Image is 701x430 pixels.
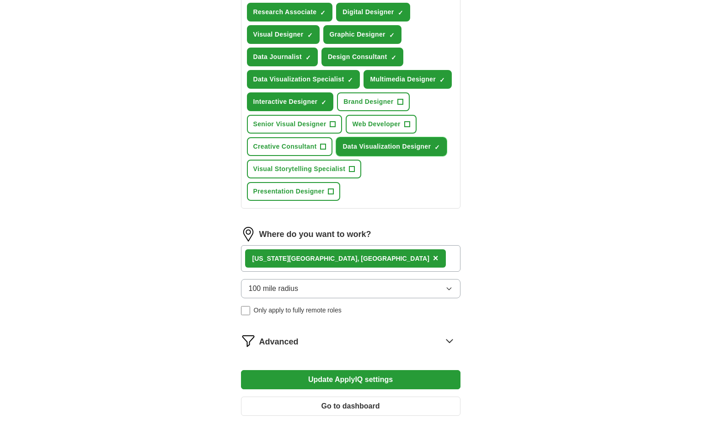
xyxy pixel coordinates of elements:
span: ✓ [389,32,395,39]
button: Graphic Designer✓ [323,25,401,44]
button: Presentation Designer [247,182,341,201]
button: Visual Storytelling Specialist [247,160,362,178]
button: Digital Designer✓ [336,3,410,21]
img: location.png [241,227,256,242]
button: Update ApplyIQ settings [241,370,460,389]
span: Only apply to fully remote roles [254,306,342,315]
span: ✓ [348,76,353,84]
span: ✓ [305,54,311,61]
button: 100 mile radius [241,279,460,298]
button: Web Developer [346,115,416,134]
span: Brand Designer [343,97,393,107]
span: Creative Consultant [253,142,317,151]
button: Interactive Designer✓ [247,92,334,111]
button: × [433,252,439,265]
button: Senior Visual Designer [247,115,342,134]
span: Visual Storytelling Specialist [253,164,346,174]
span: Data Visualization Designer [342,142,431,151]
span: Interactive Designer [253,97,318,107]
button: Research Associate✓ [247,3,333,21]
button: Go to dashboard [241,397,460,416]
span: Presentation Designer [253,187,325,196]
div: [US_STATE][GEOGRAPHIC_DATA], [GEOGRAPHIC_DATA] [252,254,429,263]
button: Data Visualization Specialist✓ [247,70,360,89]
span: Graphic Designer [330,30,385,39]
span: ✓ [439,76,445,84]
span: ✓ [434,144,440,151]
span: Multimedia Designer [370,75,436,84]
button: Data Journalist✓ [247,48,318,66]
button: Design Consultant✓ [321,48,403,66]
span: Digital Designer [342,7,394,17]
span: ✓ [391,54,396,61]
img: filter [241,333,256,348]
button: Multimedia Designer✓ [364,70,452,89]
span: Data Journalist [253,52,302,62]
button: Creative Consultant [247,137,333,156]
span: Web Developer [352,119,400,129]
span: Visual Designer [253,30,304,39]
button: Brand Designer [337,92,409,111]
span: ✓ [321,99,326,106]
label: Where do you want to work? [259,228,371,241]
span: Advanced [259,336,299,348]
span: × [433,253,439,263]
span: ✓ [320,9,326,16]
span: Design Consultant [328,52,387,62]
span: Senior Visual Designer [253,119,326,129]
input: Only apply to fully remote roles [241,306,250,315]
span: Data Visualization Specialist [253,75,344,84]
span: ✓ [307,32,313,39]
span: ✓ [398,9,403,16]
span: Research Associate [253,7,317,17]
span: 100 mile radius [249,283,299,294]
button: Visual Designer✓ [247,25,320,44]
button: Data Visualization Designer✓ [336,137,447,156]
